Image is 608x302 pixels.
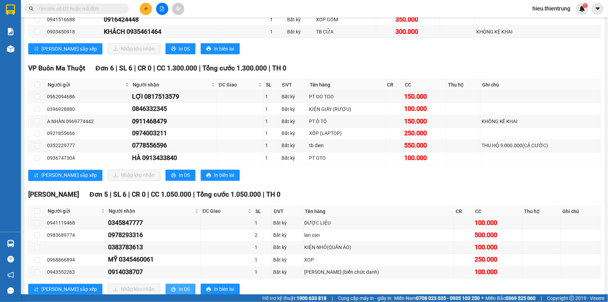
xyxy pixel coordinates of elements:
div: 100.000 [475,243,521,252]
span: Người gửi [48,207,100,215]
span: file-add [160,6,164,11]
img: warehouse-icon [7,240,14,247]
div: 1 [265,130,279,137]
div: 1 [265,142,279,150]
th: Ghi chú [561,206,601,217]
div: 1 [265,118,279,125]
div: A NHÀN 0969774442 [47,118,130,125]
div: 1 [270,28,285,36]
button: sort-ascending[PERSON_NAME] sắp xếp [28,284,102,295]
div: lan can [305,232,453,239]
div: 0978293316 [108,231,199,240]
span: Tổng cước 1.050.000 [197,191,261,199]
span: | [541,294,542,302]
div: Bất kỳ [287,16,314,23]
div: 100.000 [404,153,445,163]
div: Bất kỳ [273,269,302,276]
div: PT OTO [309,154,384,162]
div: 500.000 [475,231,521,240]
img: solution-icon [7,28,14,35]
span: Tổng cước 1.300.000 [202,64,267,72]
div: DƯỢC LIỆU [305,219,453,227]
div: 300.000 [395,27,438,37]
span: CC 1.050.000 [151,191,191,199]
button: printerIn biên lai [201,170,240,181]
span: sort-ascending [34,46,39,52]
div: tb dien [309,142,384,150]
span: aim [176,6,180,11]
div: Bất kỳ [273,256,302,264]
span: sort-ascending [34,287,39,293]
div: XỐP (LAPTOP) [309,130,384,137]
div: Bất kỳ [282,154,307,162]
div: MỸ 0345460061 [108,255,199,265]
span: question-circle [7,256,14,263]
button: printerIn DS [166,43,195,54]
div: 0914038707 [108,267,199,277]
div: 2 [255,232,271,239]
div: 1 [270,16,285,23]
span: In biên lai [214,286,234,293]
span: SL 6 [119,64,132,72]
span: printer [171,173,176,179]
span: notification [7,272,14,278]
div: 0968866894 [47,256,106,264]
th: CR [386,79,403,91]
span: 1 [584,3,586,8]
span: TH 0 [272,64,286,72]
button: aim [172,3,184,15]
span: printer [206,287,211,293]
span: ⚪️ [482,297,484,300]
span: ĐC Giao [202,207,246,215]
div: Bất kỳ [273,244,302,251]
span: printer [171,46,176,52]
div: KIỆN GIẤY (RƯỢU) [309,105,384,113]
span: SL 6 [113,191,126,199]
img: warehouse-icon [7,45,14,53]
div: 0983689774 [47,232,106,239]
div: 1 [255,269,271,276]
span: | [153,64,155,72]
span: Cung cấp máy in - giấy in: [338,294,392,302]
div: 0962094686 [47,93,130,100]
span: In DS [179,172,190,179]
div: KIỆN NHỎ(QUẦN ÁO) [305,244,453,251]
div: 1 [255,244,271,251]
button: printerIn biên lai [201,284,240,295]
span: | [134,64,136,72]
div: 0383783613 [108,243,199,252]
div: PT Ô TÔ [309,118,384,125]
span: sort-ascending [34,173,39,179]
span: | [263,191,264,199]
div: 0941516688 [47,16,101,23]
span: | [116,64,117,72]
div: KHÁCH 0935461464 [104,27,218,37]
sup: 1 [583,3,588,8]
div: 0916424448 [104,15,218,24]
span: message [7,287,14,294]
span: Hỗ trợ kỹ thuật: [262,294,326,302]
span: VP Buôn Ma Thuột [28,64,85,72]
div: XỐP GỐM [316,16,375,23]
span: plus [144,6,148,11]
th: CC [403,79,447,91]
button: plus [140,3,152,15]
span: [PERSON_NAME] sắp xếp [41,286,97,293]
div: 0974003211 [132,129,215,138]
strong: 1900 633 818 [297,295,326,301]
div: 0911468479 [132,116,215,126]
th: Tên hàng [303,206,454,217]
div: Bất kỳ [282,118,307,125]
th: CC [474,206,523,217]
div: Bất kỳ [282,142,307,150]
div: 0345847777 [108,218,199,228]
div: Bất kỳ [282,105,307,113]
span: Người nhận [133,81,209,89]
span: | [199,64,201,72]
span: Người gửi [48,81,124,89]
th: SL [254,206,272,217]
div: 100.000 [475,218,521,228]
th: Tên hàng [308,79,386,91]
div: 1 [265,154,279,162]
span: Đơn 6 [95,64,114,72]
